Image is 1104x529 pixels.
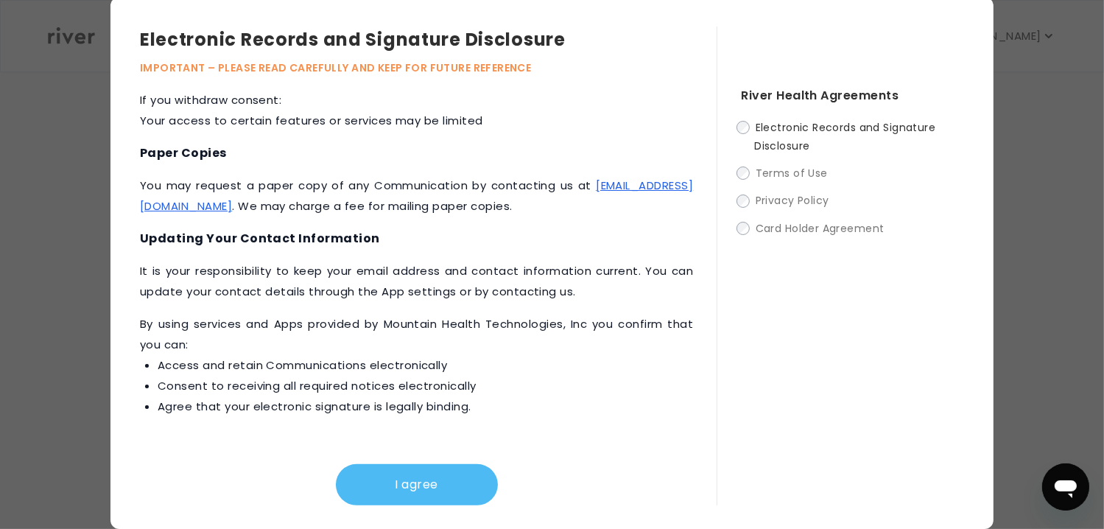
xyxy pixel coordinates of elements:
[756,166,828,181] span: Terms of Use
[754,120,935,153] span: Electronic Records and Signature Disclosure
[140,175,693,217] p: You may request a paper copy of any Communication by contacting us at . We may charge a fee for m...
[158,376,693,396] li: Consent to receiving all required notices electronically
[336,464,498,505] button: I agree
[756,221,885,236] span: Card Holder Agreement
[140,261,693,302] p: It is your responsibility to keep your email address and contact information current. You can upd...
[1042,463,1089,511] iframe: Button to launch messaging window
[140,59,717,77] p: IMPORTANT – PLEASE READ CAREFULLY AND KEEP FOR FUTURE REFERENCE
[756,194,829,209] span: Privacy Policy
[140,27,717,53] h3: Electronic Records and Signature Disclosure
[140,90,693,131] p: If you withdraw consent: Your access to certain features or services may be limited
[140,143,693,164] h4: Paper Copies
[140,314,693,417] p: ‍By using services and Apps provided by Mountain Health Technologies, Inc you confirm that you can:
[158,396,693,417] li: Agree that your electronic signature is legally binding.
[158,355,693,376] li: Access and retain Communications electronically
[140,228,693,249] h4: Updating Your Contact Information
[741,85,964,106] h4: River Health Agreements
